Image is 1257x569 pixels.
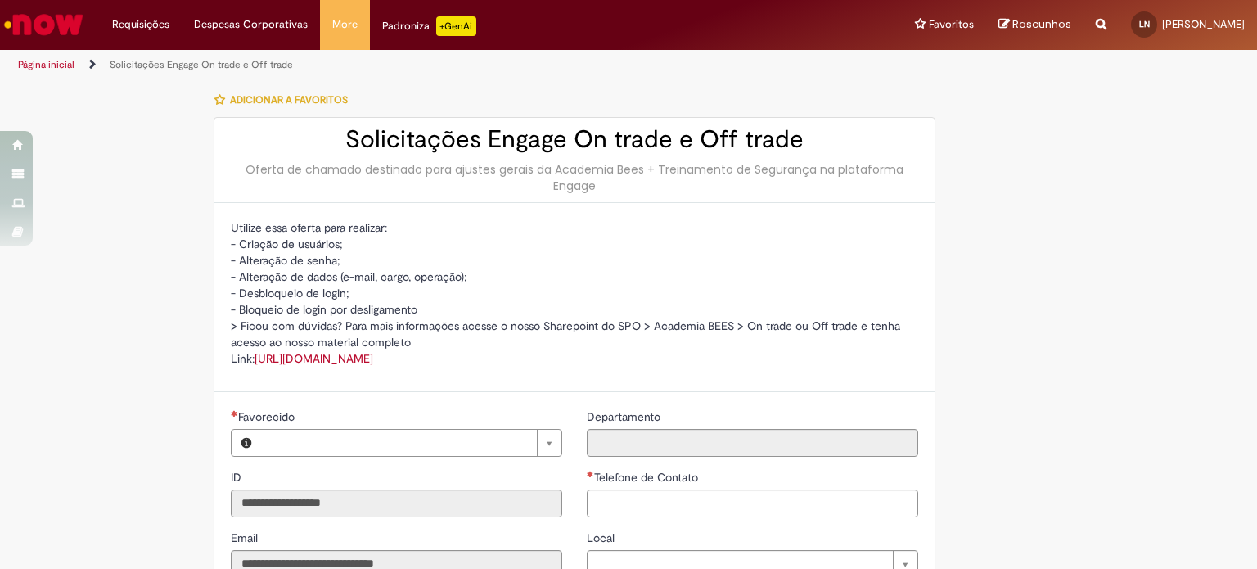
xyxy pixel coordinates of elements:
label: Somente leitura - Departamento [587,409,664,425]
span: Telefone de Contato [594,470,701,485]
span: Necessários [587,471,594,477]
button: Adicionar a Favoritos [214,83,357,117]
span: Favoritos [929,16,974,33]
p: +GenAi [436,16,476,36]
span: [PERSON_NAME] [1162,17,1245,31]
div: Padroniza [382,16,476,36]
a: Solicitações Engage On trade e Off trade [110,58,293,71]
span: Despesas Corporativas [194,16,308,33]
span: Local [587,531,618,545]
a: Página inicial [18,58,74,71]
img: ServiceNow [2,8,86,41]
input: Telefone de Contato [587,490,918,517]
a: Rascunhos [998,17,1071,33]
a: Limpar campo Favorecido [261,430,561,456]
label: Somente leitura - Email [231,530,261,546]
div: Oferta de chamado destinado para ajustes gerais da Academia Bees + Treinamento de Segurança na pl... [231,161,918,194]
span: Adicionar a Favoritos [230,93,348,106]
label: Somente leitura - ID [231,469,245,485]
span: Somente leitura - ID [231,470,245,485]
input: Departamento [587,429,918,457]
span: Necessários [231,410,238,417]
span: More [332,16,358,33]
span: Requisições [112,16,169,33]
button: Favorecido, Visualizar este registro [232,430,261,456]
span: Rascunhos [1012,16,1071,32]
p: Utilize essa oferta para realizar: - Criação de usuários; - Alteração de senha; - Alteração de da... [231,219,918,367]
span: Somente leitura - Departamento [587,409,664,424]
span: Necessários - Favorecido [238,409,298,424]
input: ID [231,490,562,517]
span: LN [1139,19,1150,29]
h2: Solicitações Engage On trade e Off trade [231,126,918,153]
a: [URL][DOMAIN_NAME] [255,351,373,366]
span: Somente leitura - Email [231,531,261,545]
ul: Trilhas de página [12,50,826,80]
